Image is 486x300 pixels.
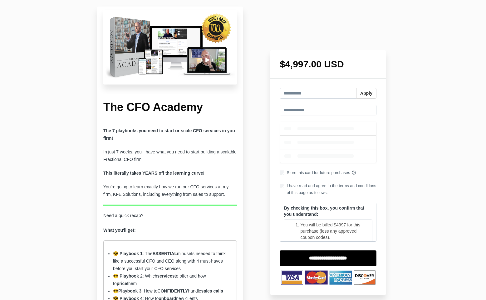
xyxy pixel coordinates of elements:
[113,251,143,256] strong: 😎 Playbook 1
[103,100,237,115] h1: The CFO Academy
[103,128,235,141] b: The 7 playbooks you need to start or scale CFO services in you firm!
[300,240,368,265] li: You will receive Playbook 1 at the time of purchase. The additional 6 playbooks will be released ...
[117,281,127,286] strong: price
[103,228,136,233] strong: What you'll get:
[157,273,175,278] strong: services
[103,183,237,198] p: You're going to learn exactly how we run our CFO services at my firm, KFE Solutions, including ev...
[280,171,284,175] input: Store this card for future purchases
[284,206,364,217] strong: By checking this box, you confirm that you understand:
[103,10,237,85] img: c16be55-448c-d20c-6def-ad6c686240a2_Untitled_design-20.png
[113,250,227,273] li: : The mindsets needed to think like a successful CFO and CEO along with 4 must-haves before you s...
[280,182,376,196] label: I have read and agree to the terms and conditions of this page as follows:
[103,148,237,163] p: In just 7 weeks, you'll have what you need to start building a scalable Fractional CFO firm.
[201,288,212,293] strong: sales
[214,288,223,293] strong: calls
[113,273,143,278] strong: 😎 Playbook 2
[118,288,141,293] strong: Playbook 3
[300,222,368,240] li: You will be billed $4997 for this purchase (less any approved coupon codes).
[356,88,376,99] button: Apply
[152,251,177,256] strong: ESSENTIAL
[113,288,223,293] span: 😎 : How to handle
[103,212,237,235] p: Need a quick recap?
[280,184,284,188] input: I have read and agree to the terms and conditions of this page as follows:
[103,171,204,176] strong: This literally takes YEARS off the learning curve!
[113,273,206,286] span: : Which to offer and how to them
[280,269,376,285] img: TNbqccpWSzOQmI4HNVXb_Untitled_design-53.png
[157,288,188,293] strong: CONFIDENTLY
[280,169,376,176] label: Store this card for future purchases
[280,60,376,69] h1: $4,997.00 USD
